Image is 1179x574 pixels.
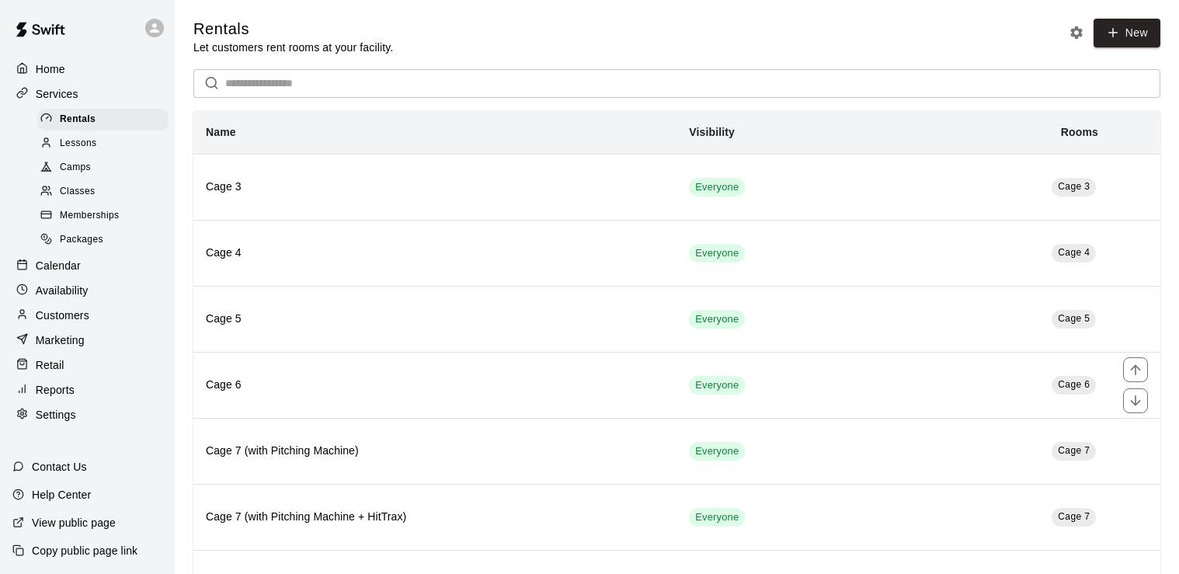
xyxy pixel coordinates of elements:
h6: Cage 5 [206,311,664,328]
span: Cage 4 [1058,247,1090,258]
span: Cage 7 [1058,511,1090,522]
a: Classes [37,180,175,204]
b: Name [206,126,236,138]
a: Memberships [37,204,175,228]
span: Cage 7 [1058,445,1090,456]
div: Memberships [37,205,169,227]
div: Lessons [37,133,169,155]
div: Rentals [37,109,169,130]
p: Marketing [36,332,85,348]
span: Packages [60,232,103,248]
b: Rooms [1061,126,1098,138]
a: Packages [37,228,175,252]
a: Customers [12,304,162,327]
span: Everyone [689,312,745,327]
span: Cage 5 [1058,313,1090,324]
div: This service is visible to all of your customers [689,244,745,263]
p: Availability [36,283,89,298]
div: Classes [37,181,169,203]
a: Calendar [12,254,162,277]
div: This service is visible to all of your customers [689,376,745,395]
button: Rental settings [1065,21,1088,44]
a: Camps [37,156,175,180]
a: Rentals [37,107,175,131]
p: View public page [32,515,116,531]
div: This service is visible to all of your customers [689,178,745,197]
h6: Cage 3 [206,179,664,196]
h6: Cage 6 [206,377,664,394]
span: Everyone [689,444,745,459]
a: Home [12,57,162,81]
span: Everyone [689,246,745,261]
p: Let customers rent rooms at your facility. [193,40,393,55]
div: This service is visible to all of your customers [689,442,745,461]
p: Contact Us [32,459,87,475]
span: Memberships [60,208,119,224]
h6: Cage 7 (with Pitching Machine) [206,443,664,460]
button: move item down [1123,388,1148,413]
span: Classes [60,184,95,200]
a: Services [12,82,162,106]
p: Settings [36,407,76,423]
p: Retail [36,357,64,373]
div: This service is visible to all of your customers [689,508,745,527]
a: Settings [12,403,162,426]
span: Cage 3 [1058,181,1090,192]
span: Lessons [60,136,97,151]
p: Copy public page link [32,543,137,558]
b: Visibility [689,126,735,138]
div: Camps [37,157,169,179]
a: New [1094,19,1160,47]
p: Home [36,61,65,77]
p: Reports [36,382,75,398]
h5: Rentals [193,19,393,40]
a: Reports [12,378,162,402]
span: Everyone [689,510,745,525]
a: Availability [12,279,162,302]
span: Cage 6 [1058,379,1090,390]
p: Help Center [32,487,91,503]
span: Camps [60,160,91,176]
div: Packages [37,229,169,251]
a: Marketing [12,329,162,352]
p: Services [36,86,78,102]
span: Everyone [689,180,745,195]
a: Retail [12,353,162,377]
h6: Cage 4 [206,245,664,262]
a: Lessons [37,131,175,155]
div: This service is visible to all of your customers [689,310,745,329]
p: Customers [36,308,89,323]
h6: Cage 7 (with Pitching Machine + HitTrax) [206,509,664,526]
button: move item up [1123,357,1148,382]
p: Calendar [36,258,81,273]
span: Everyone [689,378,745,393]
span: Rentals [60,112,96,127]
